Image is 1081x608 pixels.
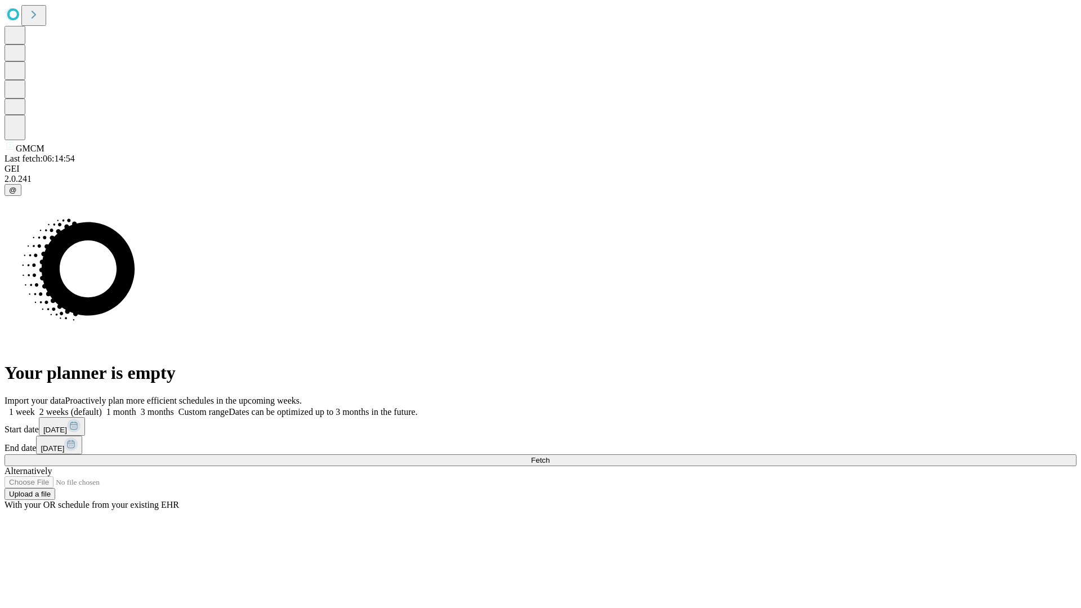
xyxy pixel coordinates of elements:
[5,164,1076,174] div: GEI
[178,407,229,417] span: Custom range
[5,184,21,196] button: @
[5,466,52,476] span: Alternatively
[5,396,65,405] span: Import your data
[65,396,302,405] span: Proactively plan more efficient schedules in the upcoming weeks.
[39,407,102,417] span: 2 weeks (default)
[531,456,550,464] span: Fetch
[5,417,1076,436] div: Start date
[229,407,417,417] span: Dates can be optimized up to 3 months in the future.
[106,407,136,417] span: 1 month
[9,407,35,417] span: 1 week
[5,154,75,163] span: Last fetch: 06:14:54
[39,417,85,436] button: [DATE]
[5,488,55,500] button: Upload a file
[5,363,1076,383] h1: Your planner is empty
[36,436,82,454] button: [DATE]
[141,407,174,417] span: 3 months
[5,500,179,509] span: With your OR schedule from your existing EHR
[5,454,1076,466] button: Fetch
[5,436,1076,454] div: End date
[43,426,67,434] span: [DATE]
[9,186,17,194] span: @
[41,444,64,453] span: [DATE]
[5,174,1076,184] div: 2.0.241
[16,144,44,153] span: GMCM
